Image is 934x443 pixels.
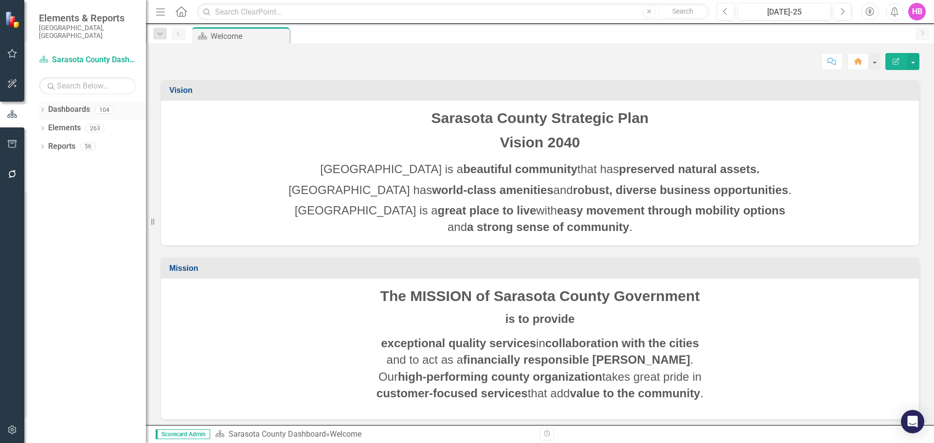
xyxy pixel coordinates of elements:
a: Elements [48,123,81,134]
strong: robust, diverse business opportunities [573,183,789,196]
span: The MISSION of Sarasota County Government [380,288,700,304]
span: Vision 2040 [500,134,580,150]
span: Search [672,7,693,15]
strong: preserved natural assets. [619,162,760,176]
div: [DATE]-25 [741,6,827,18]
input: Search Below... [39,77,136,94]
img: ClearPoint Strategy [5,11,22,28]
small: [GEOGRAPHIC_DATA], [GEOGRAPHIC_DATA] [39,24,136,40]
div: » [215,429,533,440]
strong: financially responsible [PERSON_NAME] [463,353,690,366]
strong: world-class amenities [432,183,553,196]
strong: high-performing county organization [398,370,602,383]
span: [GEOGRAPHIC_DATA] has and . [288,183,791,196]
strong: great place to live [438,204,537,217]
span: [GEOGRAPHIC_DATA] is a with and . [295,204,786,233]
span: Sarasota County Strategic Plan [431,110,649,126]
span: Elements & Reports [39,12,136,24]
div: Welcome [330,429,361,439]
div: 56 [80,142,96,151]
span: in and to act as a . Our takes great pride in that add . [377,337,703,400]
strong: is to provide [505,312,575,325]
button: Search [658,5,707,18]
strong: easy movement through mobility options [557,204,785,217]
input: Search ClearPoint... [197,3,709,20]
a: Sarasota County Dashboard [39,54,136,66]
span: [GEOGRAPHIC_DATA] is a that has [320,162,759,176]
button: [DATE]-25 [737,3,831,20]
button: HB [908,3,926,20]
strong: collaboration with the cities [545,337,699,350]
div: 263 [86,124,105,132]
div: 104 [95,106,114,114]
h3: Vision [169,86,914,95]
strong: value to the community [570,387,700,400]
a: Dashboards [48,104,90,115]
div: Welcome [211,30,287,42]
strong: exceptional quality services [381,337,536,350]
strong: beautiful community [463,162,577,176]
strong: customer-focused services [377,387,528,400]
strong: a strong sense of community [467,220,629,233]
span: Scorecard Admin [156,429,210,439]
h3: Mission [169,264,914,273]
a: Reports [48,141,75,152]
div: Open Intercom Messenger [901,410,924,433]
a: Sarasota County Dashboard [229,429,326,439]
